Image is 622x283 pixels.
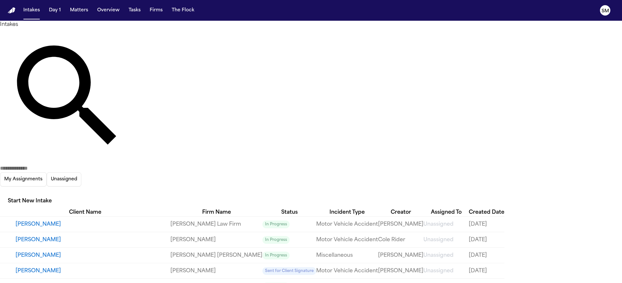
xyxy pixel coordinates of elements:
a: View details for Iris Arnold [378,252,423,259]
span: Unassigned [423,253,454,258]
span: In Progress [262,221,290,228]
button: View details for JADE DAMINO [16,267,170,275]
span: In Progress [262,236,290,244]
a: View details for JADE DAMINO [262,267,316,275]
button: Day 1 [46,5,63,16]
img: Finch Logo [8,7,16,14]
div: Status [262,209,316,216]
button: View details for Michel Beltre [16,221,170,228]
a: View details for JADE DAMINO [378,267,423,275]
a: View details for Jessica Erenberger [170,236,262,244]
button: Firms [147,5,165,16]
a: View details for Iris Arnold [316,252,378,259]
a: View details for Jessica Erenberger [316,236,378,244]
a: View details for Iris Arnold [262,251,316,259]
a: View details for JADE DAMINO [170,267,262,275]
button: View details for Jessica Erenberger [16,236,170,244]
a: View details for JADE DAMINO [469,267,504,275]
a: View details for Michel Beltre [378,221,423,228]
button: The Flock [169,5,197,16]
a: View details for Jessica Erenberger [469,236,504,244]
button: Overview [95,5,122,16]
a: View details for Iris Arnold [469,252,504,259]
a: View details for Jessica Erenberger [262,236,316,244]
button: Unassigned [47,172,81,187]
a: View details for JADE DAMINO [423,267,469,275]
button: Intakes [21,5,42,16]
a: View details for Iris Arnold [423,252,469,259]
div: Creator [378,209,423,216]
div: Created Date [469,209,504,216]
span: Sent for Client Signature [262,267,316,275]
a: View details for Michel Beltre [170,221,262,228]
span: In Progress [262,252,290,259]
a: View details for Michel Beltre [262,220,316,228]
span: Unassigned [423,222,454,227]
a: View details for Jessica Erenberger [423,236,469,244]
a: View details for Jessica Erenberger [378,236,423,244]
a: View details for Iris Arnold [170,252,262,259]
div: Assigned To [423,209,469,216]
div: Incident Type [316,209,378,216]
a: View details for Michel Beltre [423,221,469,228]
a: Home [8,7,16,14]
span: Unassigned [423,237,454,243]
button: Tasks [126,5,143,16]
button: View details for Iris Arnold [16,252,170,259]
span: Unassigned [423,268,454,274]
button: Matters [67,5,91,16]
a: View details for JADE DAMINO [316,267,378,275]
a: View details for Michel Beltre [469,221,504,228]
div: Firm Name [170,209,262,216]
a: View details for Michel Beltre [316,221,378,228]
